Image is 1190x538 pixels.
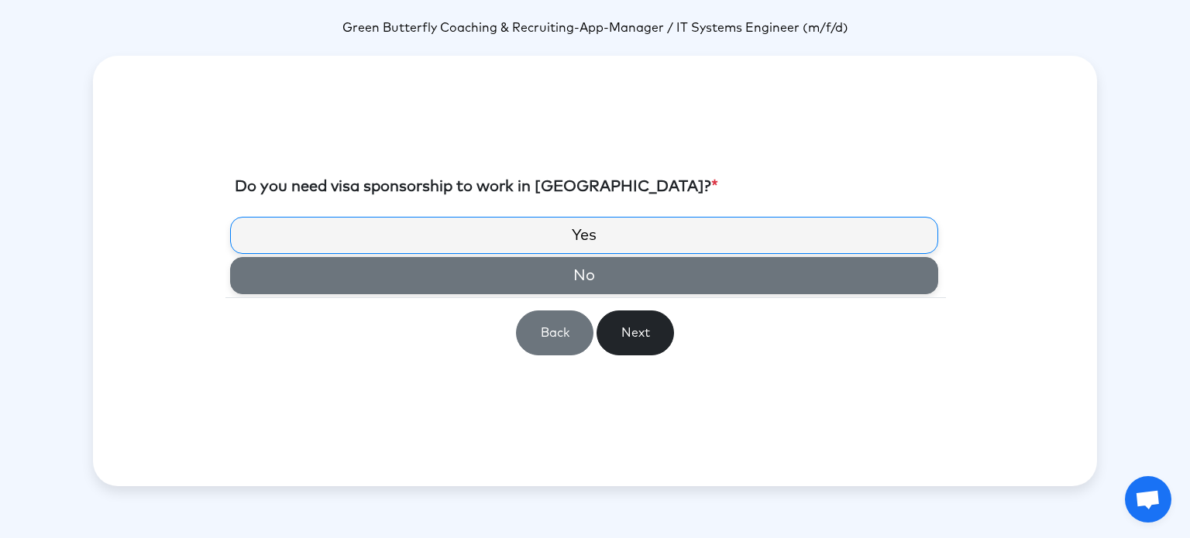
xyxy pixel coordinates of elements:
label: No [230,257,938,294]
p: - [93,19,1097,37]
span: Green Butterfly Coaching & Recruiting [342,22,574,34]
label: Do you need visa sponsorship to work in [GEOGRAPHIC_DATA]? [235,175,718,198]
button: Next [597,310,674,355]
span: App-Manager / IT Systems Engineer (m/f/d) [580,22,848,34]
a: Open chat [1125,476,1171,523]
label: Yes [230,217,938,254]
button: Back [516,310,593,355]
